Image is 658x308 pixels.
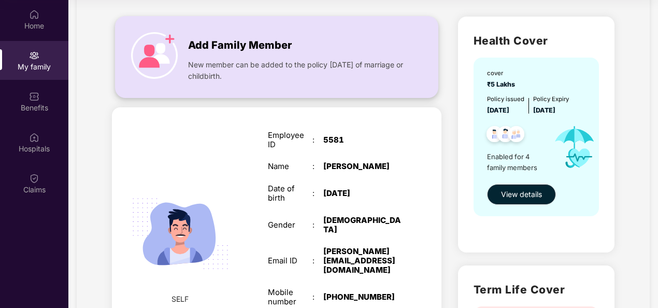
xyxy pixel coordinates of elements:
[29,9,39,20] img: svg+xml;base64,PHN2ZyBpZD0iSG9tZSIgeG1sbnM9Imh0dHA6Ly93d3cudzMub3JnLzIwMDAvc3ZnIiB3aWR0aD0iMjAiIG...
[268,184,312,203] div: Date of birth
[29,91,39,102] img: svg+xml;base64,PHN2ZyBpZD0iQmVuZWZpdHMiIHhtbG5zPSJodHRwOi8vd3d3LnczLm9yZy8yMDAwL3N2ZyIgd2lkdGg9Ij...
[487,106,509,114] span: [DATE]
[131,32,178,79] img: icon
[323,247,401,274] div: [PERSON_NAME][EMAIL_ADDRESS][DOMAIN_NAME]
[188,59,406,82] span: New member can be added to the policy [DATE] of marriage or childbirth.
[268,131,312,149] div: Employee ID
[323,162,401,171] div: [PERSON_NAME]
[546,116,604,179] img: icon
[533,95,569,104] div: Policy Expiry
[493,123,518,148] img: svg+xml;base64,PHN2ZyB4bWxucz0iaHR0cDovL3d3dy53My5vcmcvMjAwMC9zdmciIHdpZHRoPSI0OC45NDMiIGhlaWdodD...
[29,132,39,143] img: svg+xml;base64,PHN2ZyBpZD0iSG9zcGl0YWxzIiB4bWxucz0iaHR0cDovL3d3dy53My5vcmcvMjAwMC9zdmciIHdpZHRoPS...
[312,189,323,198] div: :
[487,184,556,205] button: View details
[487,151,546,173] span: Enabled for 4 family members
[312,135,323,145] div: :
[312,162,323,171] div: :
[268,162,312,171] div: Name
[323,135,401,145] div: 5581
[268,288,312,306] div: Mobile number
[312,220,323,230] div: :
[323,189,401,198] div: [DATE]
[501,189,542,200] span: View details
[268,220,312,230] div: Gender
[487,95,524,104] div: Policy issued
[171,293,189,305] span: SELF
[474,32,599,49] h2: Health Cover
[323,216,401,234] div: [DEMOGRAPHIC_DATA]
[121,174,240,293] img: svg+xml;base64,PHN2ZyB4bWxucz0iaHR0cDovL3d3dy53My5vcmcvMjAwMC9zdmciIHdpZHRoPSIyMjQiIGhlaWdodD0iMT...
[482,123,507,148] img: svg+xml;base64,PHN2ZyB4bWxucz0iaHR0cDovL3d3dy53My5vcmcvMjAwMC9zdmciIHdpZHRoPSI0OC45NDMiIGhlaWdodD...
[312,256,323,265] div: :
[188,37,292,53] span: Add Family Member
[504,123,529,148] img: svg+xml;base64,PHN2ZyB4bWxucz0iaHR0cDovL3d3dy53My5vcmcvMjAwMC9zdmciIHdpZHRoPSI0OC45NDMiIGhlaWdodD...
[487,80,518,88] span: ₹5 Lakhs
[268,256,312,265] div: Email ID
[29,173,39,184] img: svg+xml;base64,PHN2ZyBpZD0iQ2xhaW0iIHhtbG5zPSJodHRwOi8vd3d3LnczLm9yZy8yMDAwL3N2ZyIgd2lkdGg9IjIwIi...
[312,292,323,302] div: :
[487,69,518,78] div: cover
[323,292,401,302] div: [PHONE_NUMBER]
[533,106,555,114] span: [DATE]
[474,281,599,298] h2: Term Life Cover
[29,50,39,61] img: svg+xml;base64,PHN2ZyB3aWR0aD0iMjAiIGhlaWdodD0iMjAiIHZpZXdCb3g9IjAgMCAyMCAyMCIgZmlsbD0ibm9uZSIgeG...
